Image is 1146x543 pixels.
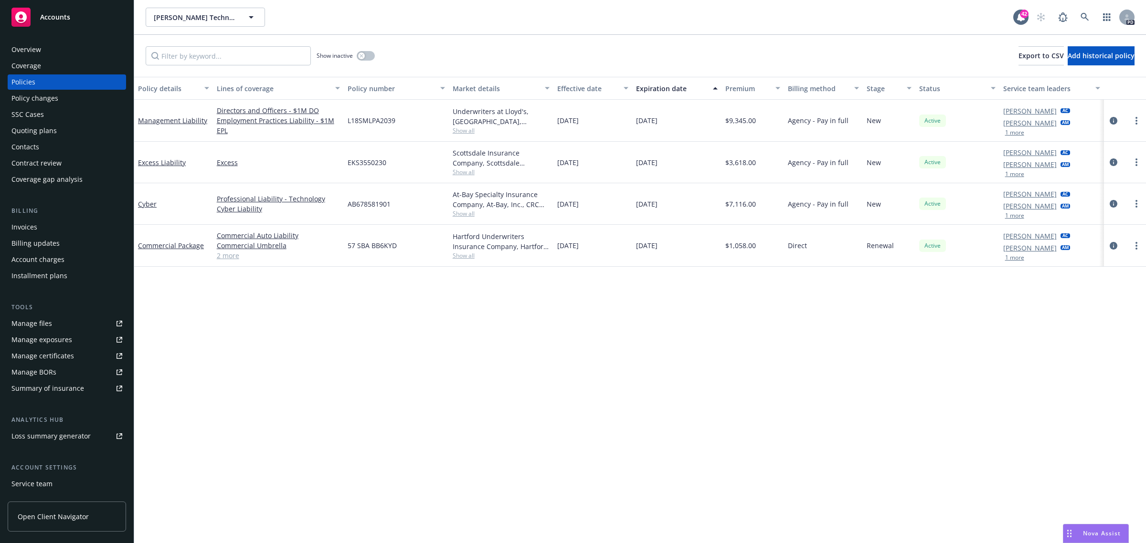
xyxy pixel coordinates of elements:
span: [DATE] [557,157,579,167]
div: Manage BORs [11,365,56,380]
button: Billing method [784,77,863,100]
div: Effective date [557,84,618,94]
a: Summary of insurance [8,381,126,396]
span: Export to CSV [1019,51,1064,60]
a: Manage certificates [8,348,126,364]
span: Show all [453,251,550,260]
span: L18SMLPA2039 [348,115,395,125]
span: Direct [788,240,807,251]
span: Active [923,158,942,167]
span: [DATE] [636,157,658,167]
span: Manage exposures [8,332,126,347]
button: Policy details [134,77,213,100]
span: Open Client Navigator [18,512,89,522]
button: Lines of coverage [213,77,344,100]
a: [PERSON_NAME] [1003,118,1057,128]
span: Agency - Pay in full [788,157,849,167]
span: Accounts [40,13,70,21]
a: Loss summary generator [8,428,126,444]
div: Market details [453,84,540,94]
div: Contacts [11,139,39,155]
a: SSC Cases [8,107,126,122]
a: Sales relationships [8,492,126,508]
a: Invoices [8,219,126,235]
span: Renewal [867,240,894,251]
div: Drag to move [1063,524,1075,543]
div: Coverage [11,58,41,73]
span: [DATE] [557,199,579,209]
div: Status [919,84,985,94]
div: Invoices [11,219,37,235]
span: $9,345.00 [725,115,756,125]
a: Employment Practices Liability - $1M EPL [217,115,340,136]
a: Service team [8,476,126,491]
a: Professional Liability - Technology [217,194,340,204]
span: Active [923,241,942,250]
div: Policy changes [11,91,58,106]
span: Agency - Pay in full [788,199,849,209]
div: Expiration date [636,84,707,94]
span: Show all [453,209,550,218]
div: Hartford Underwriters Insurance Company, Hartford Insurance Group [453,231,550,251]
span: EKS3550230 [348,157,386,167]
a: more [1131,115,1142,126]
a: more [1131,157,1142,168]
a: [PERSON_NAME] [1003,231,1057,241]
button: Expiration date [632,77,722,100]
div: Summary of insurance [11,381,84,396]
div: Billing updates [11,236,60,251]
span: [DATE] [557,240,579,251]
div: Scottsdale Insurance Company, Scottsdale Insurance Company (Nationwide), CRC Group [453,148,550,168]
button: 1 more [1005,130,1024,136]
a: Management Liability [138,116,207,125]
div: Manage exposures [11,332,72,347]
div: Analytics hub [8,415,126,425]
div: Billing [8,206,126,216]
a: Coverage gap analysis [8,172,126,187]
a: Installment plans [8,268,126,283]
a: Commercial Package [138,241,204,250]
span: [PERSON_NAME] Technologies, Inc. [154,12,236,22]
a: Report a Bug [1053,8,1072,27]
a: Manage BORs [8,365,126,380]
a: Policy changes [8,91,126,106]
a: Excess [217,157,340,167]
div: Installment plans [11,268,67,283]
span: Nova Assist [1083,529,1121,537]
a: circleInformation [1108,240,1119,251]
span: Show all [453,168,550,176]
a: [PERSON_NAME] [1003,147,1057,157]
a: [PERSON_NAME] [1003,243,1057,253]
div: 42 [1020,10,1029,18]
a: Cyber Liability [217,204,340,214]
a: Switch app [1097,8,1116,27]
div: Overview [11,42,41,57]
a: [PERSON_NAME] [1003,189,1057,199]
a: Commercial Auto Liability [217,230,340,240]
div: Account charges [11,252,64,267]
div: Account settings [8,463,126,472]
a: [PERSON_NAME] [1003,159,1057,169]
button: Service team leaders [999,77,1104,100]
div: Tools [8,303,126,312]
span: AB678581901 [348,199,391,209]
a: circleInformation [1108,198,1119,209]
button: 1 more [1005,213,1024,219]
button: Stage [863,77,915,100]
div: Stage [867,84,901,94]
a: Commercial Umbrella [217,240,340,251]
span: New [867,199,881,209]
div: Policies [11,74,35,90]
button: Nova Assist [1063,524,1129,543]
a: Billing updates [8,236,126,251]
button: [PERSON_NAME] Technologies, Inc. [146,8,265,27]
span: $7,116.00 [725,199,756,209]
a: Manage files [8,316,126,331]
span: Agency - Pay in full [788,115,849,125]
a: more [1131,240,1142,251]
span: $1,058.00 [725,240,756,251]
span: Show inactive [317,52,353,60]
div: Contract review [11,156,62,171]
div: Service team leaders [1003,84,1090,94]
a: Search [1075,8,1094,27]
